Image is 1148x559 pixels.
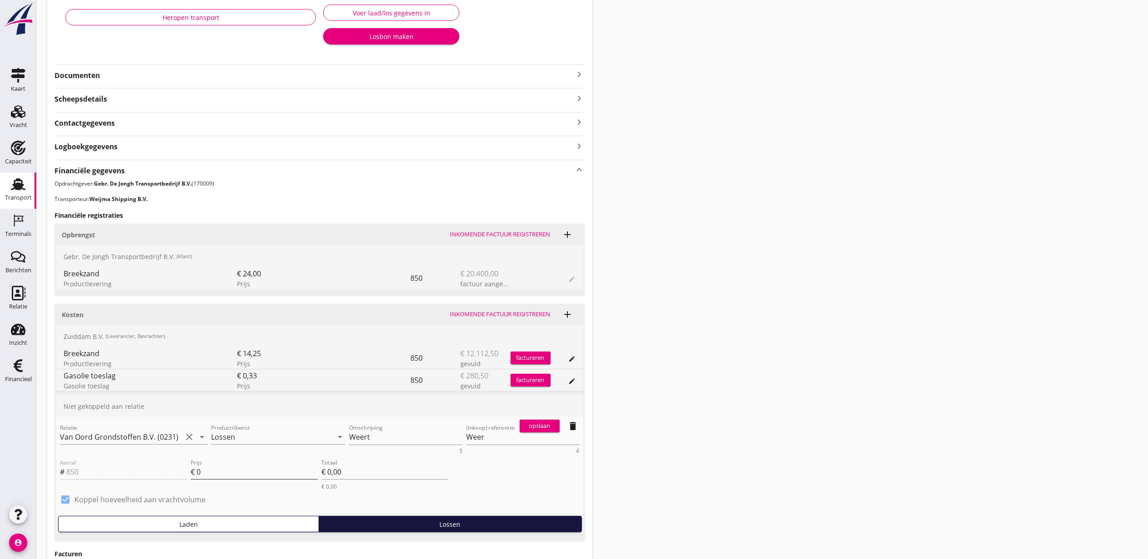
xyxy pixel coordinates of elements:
[54,180,585,188] p: Opdrachtgever: (170009)
[60,430,182,444] input: Relatie
[321,465,448,479] input: Totaal
[237,348,410,359] div: € 14,25
[9,534,27,552] i: account_circle
[5,231,31,237] div: Terminals
[511,352,551,364] button: factureren
[54,142,118,152] strong: Logboekgegevens
[73,13,308,22] div: Heropen transport
[56,325,583,347] div: Zuiddam B.V.
[319,516,582,532] button: Lossen
[576,448,580,454] div: 4
[331,8,452,18] div: Voer laad/los gegevens in
[574,140,585,152] i: keyboard_arrow_right
[459,448,463,454] div: 5
[450,310,551,319] div: Inkomende factuur registreren
[56,395,583,417] div: Niet gekoppeld aan relatie
[197,465,318,479] input: Prijs
[461,348,499,359] span: € 12.112,50
[461,381,511,391] div: gevuld
[568,421,579,432] i: delete
[74,495,206,504] label: Koppel hoeveelheid aan vrachtvolume
[64,279,237,289] div: Productlevering
[237,359,410,368] div: Prijs
[461,279,511,289] div: factuur aangemaakt
[461,359,511,368] div: gevuld
[562,309,573,320] i: add
[349,430,463,445] textarea: Omschrijving
[574,69,585,80] i: keyboard_arrow_right
[62,230,95,239] strong: Opbrengst
[323,520,578,529] div: Lossen
[64,359,237,368] div: Productlevering
[9,340,27,346] div: Inzicht
[511,376,551,385] div: factureren
[64,370,237,381] div: Gasolie toeslag
[411,347,461,369] div: 850
[65,9,316,25] button: Heropen transport
[2,2,34,36] img: logo-small.a267ee39.svg
[569,355,576,363] i: edit
[197,432,207,442] i: arrow_drop_down
[11,86,25,92] div: Kaart
[54,549,585,559] h3: Facturen
[237,381,410,391] div: Prijs
[330,32,452,41] div: Losbon maken
[237,268,410,279] div: € 24,00
[574,116,585,128] i: keyboard_arrow_right
[574,92,585,104] i: keyboard_arrow_right
[5,267,31,273] div: Berichten
[447,228,554,241] button: Inkomende factuur registreren
[54,118,115,128] strong: Contactgegevens
[54,195,585,203] p: Transporteur:
[62,520,315,529] div: Laden
[237,279,410,289] div: Prijs
[94,180,192,187] strong: Gebr. De Jongh Transportbedrijf B.V.
[461,370,489,381] span: € 280,50
[466,430,580,445] textarea: (Inkoop) referentie:
[54,94,107,104] strong: Scheepsdetails
[184,432,195,442] i: clear
[62,310,84,319] strong: Kosten
[10,122,27,128] div: Vracht
[89,195,148,203] strong: Weijma Shipping B.V.
[9,304,27,309] div: Relatie
[5,158,32,164] div: Capaciteit
[56,245,583,267] div: Gebr. De Jongh Transportbedrijf B.V.
[64,268,237,279] div: Breekzand
[511,374,551,387] button: factureren
[323,28,459,44] button: Losbon maken
[450,230,551,239] div: Inkomende factuur registreren
[191,466,197,477] div: €
[523,422,556,431] div: opslaan
[64,381,237,391] div: Gasolie toeslag
[323,5,459,21] button: Voer laad/los gegevens in
[562,229,573,240] i: add
[569,378,576,385] i: edit
[461,268,499,279] span: € 20.400,00
[106,333,165,340] small: (Leverancier, Bevrachter)
[58,516,319,532] button: Laden
[335,432,345,442] i: arrow_drop_down
[64,348,237,359] div: Breekzand
[5,376,32,382] div: Financieel
[237,370,410,381] div: € 0,33
[177,253,192,260] small: (Klant)
[447,308,554,321] button: Inkomende factuur registreren
[411,369,461,391] div: 850
[511,353,551,363] div: factureren
[411,267,461,289] div: 850
[321,483,448,490] div: € 0,00
[574,164,585,176] i: keyboard_arrow_up
[520,420,560,432] button: opslaan
[5,195,32,201] div: Transport
[54,211,585,220] h3: Financiële registraties
[54,166,125,176] strong: Financiële gegevens
[54,70,574,81] strong: Documenten
[211,430,333,444] input: Product/dienst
